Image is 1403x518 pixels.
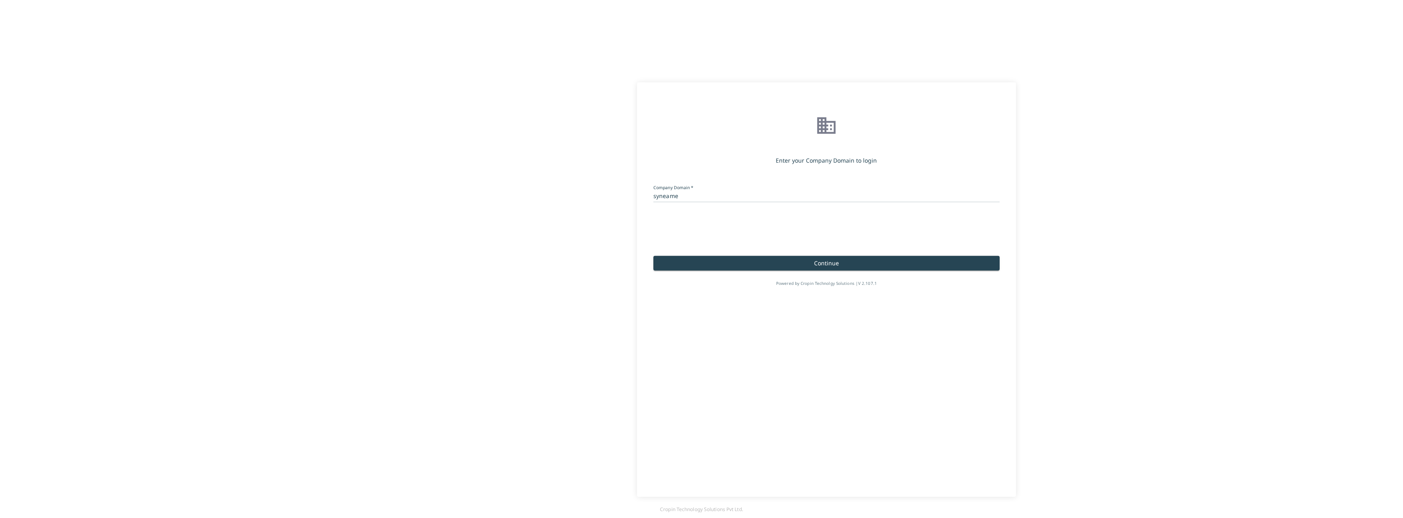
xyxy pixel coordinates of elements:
span: Powered by Cropin Technolgy Solutions | [776,280,877,286]
img: loginPageBusinsessIcon.svg [815,115,838,137]
span: V 2.107.1 [858,280,877,286]
button: Continue [653,256,1000,271]
span: Enter your Company Domain to login [776,157,877,164]
span: Continue [814,259,839,267]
